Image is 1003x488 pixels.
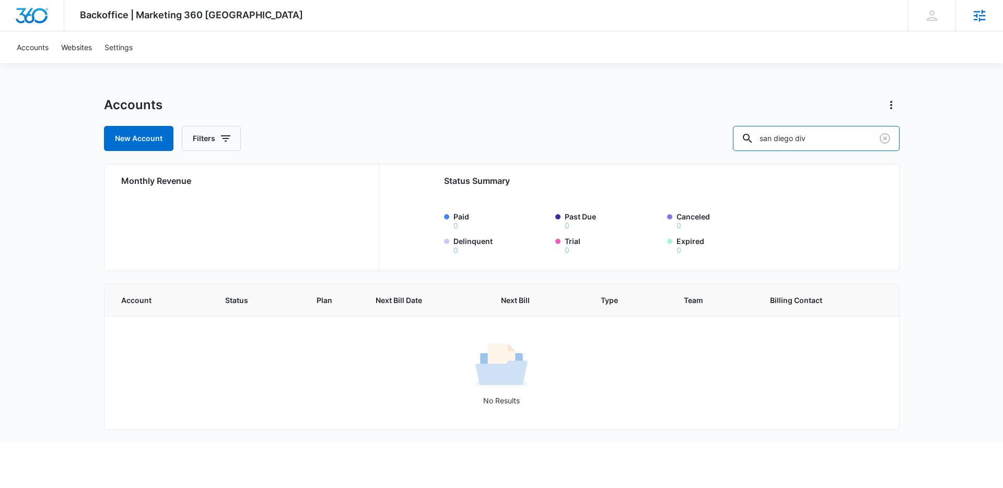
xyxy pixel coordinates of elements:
a: Accounts [10,31,55,63]
a: New Account [104,126,173,151]
span: Billing Contact [770,295,857,306]
span: Next Bill [501,295,561,306]
h2: Status Summary [444,175,830,187]
label: Past Due [565,211,661,229]
button: Clear [877,130,893,147]
span: Next Bill Date [376,295,461,306]
a: Settings [98,31,139,63]
span: Team [684,295,730,306]
span: Account [121,295,185,306]
input: Search [733,126,900,151]
h2: Monthly Revenue [121,175,366,187]
span: Status [225,295,276,306]
button: Actions [883,97,900,113]
label: Paid [453,211,550,229]
a: Websites [55,31,98,63]
label: Trial [565,236,661,254]
h1: Accounts [104,97,162,113]
span: Plan [317,295,351,306]
label: Expired [677,236,773,254]
label: Canceled [677,211,773,229]
p: No Results [105,395,899,406]
span: Type [601,295,644,306]
span: Backoffice | Marketing 360 [GEOGRAPHIC_DATA] [80,9,303,20]
img: No Results [475,340,528,392]
button: Filters [182,126,241,151]
label: Delinquent [453,236,550,254]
